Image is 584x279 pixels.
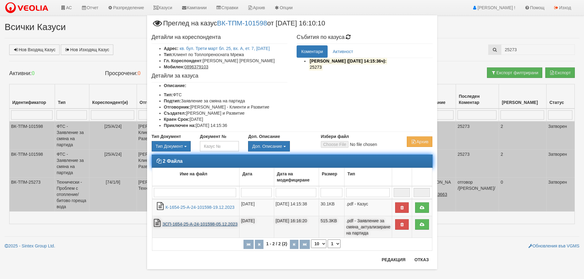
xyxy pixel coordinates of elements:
b: Тип: [164,52,173,57]
select: Брой редове на страница [311,239,326,248]
a: К-1654-25-А-24-101598-19.12.2023 [165,205,235,210]
button: Следваща страница [290,240,298,249]
label: Избери файл [321,133,349,139]
li: [DATE] 14:15:36 [164,122,288,128]
b: Мобилен: [164,64,185,69]
li: [DATE] [164,116,288,122]
td: : No sort applied, activate to apply an ascending sort [412,168,432,186]
h4: Детайли на кореспондента [152,34,288,40]
li: [PERSON_NAME] - Клиенти и Развитие [164,104,288,110]
div: Двоен клик, за изчистване на избраната стойност. [152,141,191,151]
input: Казус № [200,141,239,151]
li: [PERSON_NAME] [PERSON_NAME] [164,58,288,64]
b: Име на файл [180,171,207,176]
b: Отговорник: [164,105,190,109]
b: Описание: [164,83,186,88]
button: Първа страница [243,240,254,249]
b: Гл. Кореспондент: [164,58,203,63]
select: Страница номер [328,239,341,248]
h4: Събития по казуса [297,34,433,40]
li: Заявление за смяна на партида [164,98,288,104]
div: Двоен клик, за изчистване на избраната стойност. [248,141,311,151]
button: Редакция [378,255,409,265]
span: 1 - 2 / 2 (2) [265,241,289,246]
b: Приключен на: [164,123,196,128]
a: ЗСП-1654-25-А-24-101598-05.12.2023 [162,222,238,227]
button: Доп. Описание [248,141,290,151]
span: Доп. Описание [252,144,282,149]
span: Преглед на казус от [DATE] 16:10:10 [152,20,325,31]
td: 30.1KB [319,199,344,216]
a: ВК-ТПМ-101598 [217,19,267,27]
tcxspan: Call 0896379103 via 3CX [185,64,208,69]
li: [PERSON_NAME] и Развитие [164,110,288,116]
b: Дата на модифициране [277,171,310,182]
li: Клиент по Топлопреносната Мрежа [164,52,288,58]
li: Изпратено до кореспондента [309,58,433,70]
td: Размер: No sort applied, activate to apply an ascending sort [319,168,344,186]
td: : No sort applied, activate to apply an ascending sort [392,168,412,186]
button: Отказ [411,255,433,265]
strong: 2 Файла [163,159,183,164]
td: Дата на модифициране: No sort applied, activate to apply an ascending sort [274,168,319,186]
h4: Детайли за казуса [152,73,288,79]
a: Коментари [297,45,328,58]
label: Доп. Описание [248,133,280,139]
span: Тип Документ [156,144,183,149]
td: .pdf - Заявление за смяна_актуализиране на партида [345,216,392,238]
label: Тип Документ [152,133,181,139]
button: Архив [407,136,432,147]
button: Последна страница [300,240,310,249]
mark: 25273 [309,64,323,71]
a: кв. бул. Трети март бл. 25, вх. А, ет. 7, [DATE] [180,46,270,51]
td: [DATE] [239,216,274,238]
td: [DATE] [239,199,274,216]
td: 515.3KB [319,216,344,238]
b: Създател: [164,111,186,116]
b: Краен Срок: [164,117,190,122]
b: Размер [322,171,337,176]
td: Тип: No sort applied, activate to apply an ascending sort [345,168,392,186]
li: ФТС [164,92,288,98]
a: Активност [328,45,358,58]
b: Дата [242,171,252,176]
td: [DATE] 16:16:20 [274,216,319,238]
b: Адрес: [164,46,179,51]
b: Тип [347,171,355,176]
button: Тип Документ [152,141,191,151]
td: [DATE] 14:15:38 [274,199,319,216]
tr: ЗСП-1654-25-А-24-101598-05.12.2023.pdf - Заявление за смяна_актуализиране на партида [152,216,432,238]
td: Дата: No sort applied, activate to apply an ascending sort [239,168,274,186]
b: Подтип: [164,98,181,103]
tr: К-1654-25-А-24-101598-19.12.2023.pdf - Казус [152,199,432,216]
button: Предишна страница [255,240,263,249]
td: .pdf - Казус [345,199,392,216]
td: Име на файл: No sort applied, activate to apply an ascending sort [152,168,239,186]
label: Документ № [200,133,226,139]
b: Тип: [164,92,173,97]
mark: [PERSON_NAME] ([DATE] 14:15:36ч): [309,58,387,64]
